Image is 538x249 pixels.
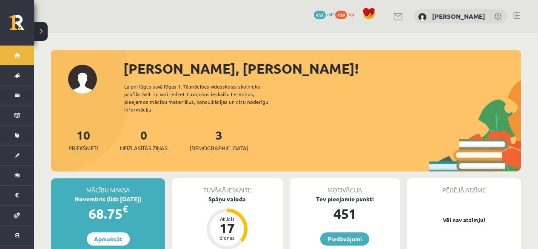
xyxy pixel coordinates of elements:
div: dienas [214,235,240,240]
a: Rīgas 1. Tālmācības vidusskola [9,15,34,36]
a: Piedāvājumi [320,232,369,246]
img: Marta Kuzņecova [418,13,427,21]
span: 439 [335,11,347,19]
span: € [122,203,128,215]
a: 439 xp [335,11,358,17]
a: [PERSON_NAME] [432,12,485,20]
div: Tev pieejamie punkti [290,195,400,203]
div: Pēdējā atzīme [407,178,521,195]
div: 68.75 [51,203,165,224]
div: Laipni lūgts savā Rīgas 1. Tālmācības vidusskolas skolnieka profilā. Šeit Tu vari redzēt tuvojošo... [124,83,283,113]
span: Priekšmeti [68,144,98,152]
a: 451 mP [314,11,334,17]
span: xp [348,11,354,17]
div: Mācību maksa [51,178,165,195]
span: [DEMOGRAPHIC_DATA] [190,144,248,152]
a: 0Neizlasītās ziņas [120,127,168,152]
div: Motivācija [290,178,400,195]
a: Apmaksāt [87,232,130,246]
a: 3[DEMOGRAPHIC_DATA] [190,127,248,152]
a: 10Priekšmeti [68,127,98,152]
span: 451 [314,11,326,19]
div: Tuvākā ieskaite [172,178,282,195]
div: Novembris (līdz [DATE]) [51,195,165,203]
div: 451 [290,203,400,224]
div: Atlicis [214,216,240,221]
span: mP [327,11,334,17]
div: 17 [214,221,240,235]
span: Neizlasītās ziņas [120,144,168,152]
div: Spāņu valoda [172,195,282,203]
p: Vēl nav atzīmju! [411,216,517,224]
div: [PERSON_NAME], [PERSON_NAME]! [123,58,521,79]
